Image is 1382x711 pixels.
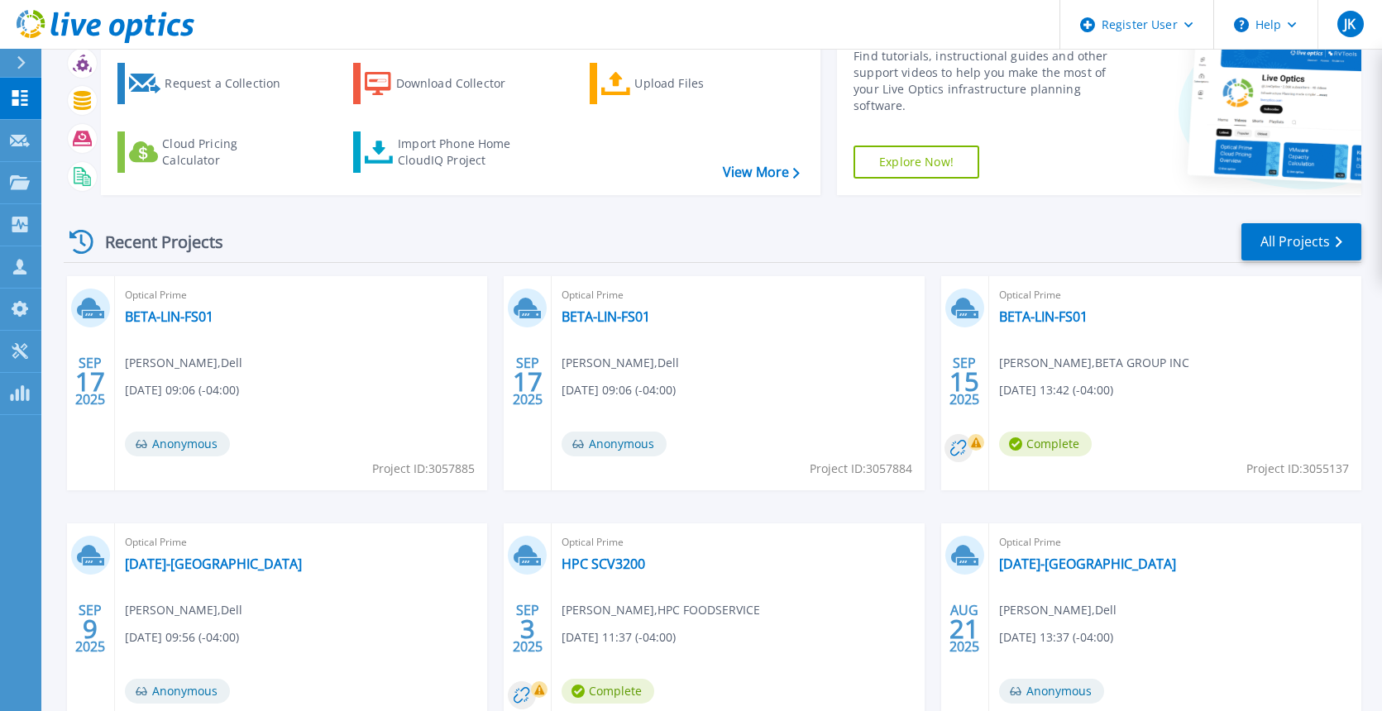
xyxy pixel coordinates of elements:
[634,67,767,100] div: Upload Files
[513,375,543,389] span: 17
[83,622,98,636] span: 9
[165,67,297,100] div: Request a Collection
[949,622,979,636] span: 21
[949,599,980,659] div: AUG 2025
[512,351,543,412] div: SEP 2025
[854,48,1118,114] div: Find tutorials, instructional guides and other support videos to help you make the most of your L...
[562,556,645,572] a: HPC SCV3200
[590,63,774,104] a: Upload Files
[125,556,302,572] a: [DATE]-[GEOGRAPHIC_DATA]
[562,354,679,372] span: [PERSON_NAME] , Dell
[999,679,1104,704] span: Anonymous
[512,599,543,659] div: SEP 2025
[75,375,105,389] span: 17
[949,351,980,412] div: SEP 2025
[999,556,1176,572] a: [DATE]-[GEOGRAPHIC_DATA]
[396,67,528,100] div: Download Collector
[562,533,914,551] span: Optical Prime
[117,63,302,104] a: Request a Collection
[562,381,676,399] span: [DATE] 09:06 (-04:00)
[999,432,1092,456] span: Complete
[125,601,242,619] span: [PERSON_NAME] , Dell
[125,354,242,372] span: [PERSON_NAME] , Dell
[372,460,475,478] span: Project ID: 3057885
[162,136,294,169] div: Cloud Pricing Calculator
[520,622,535,636] span: 3
[999,354,1189,372] span: [PERSON_NAME] , BETA GROUP INC
[125,533,477,551] span: Optical Prime
[1344,17,1356,31] span: JK
[562,628,676,647] span: [DATE] 11:37 (-04:00)
[74,599,106,659] div: SEP 2025
[125,679,230,704] span: Anonymous
[999,533,1351,551] span: Optical Prime
[125,286,477,304] span: Optical Prime
[1246,460,1349,478] span: Project ID: 3055137
[74,351,106,412] div: SEP 2025
[117,131,302,173] a: Cloud Pricing Calculator
[999,286,1351,304] span: Optical Prime
[64,222,246,262] div: Recent Projects
[810,460,912,478] span: Project ID: 3057884
[125,432,230,456] span: Anonymous
[562,679,654,704] span: Complete
[999,601,1117,619] span: [PERSON_NAME] , Dell
[999,308,1088,325] a: BETA-LIN-FS01
[398,136,527,169] div: Import Phone Home CloudIQ Project
[854,146,979,179] a: Explore Now!
[125,628,239,647] span: [DATE] 09:56 (-04:00)
[949,375,979,389] span: 15
[562,432,667,456] span: Anonymous
[125,381,239,399] span: [DATE] 09:06 (-04:00)
[562,601,760,619] span: [PERSON_NAME] , HPC FOODSERVICE
[562,286,914,304] span: Optical Prime
[1241,223,1361,260] a: All Projects
[999,381,1113,399] span: [DATE] 13:42 (-04:00)
[562,308,650,325] a: BETA-LIN-FS01
[999,628,1113,647] span: [DATE] 13:37 (-04:00)
[125,308,213,325] a: BETA-LIN-FS01
[723,165,800,180] a: View More
[353,63,538,104] a: Download Collector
